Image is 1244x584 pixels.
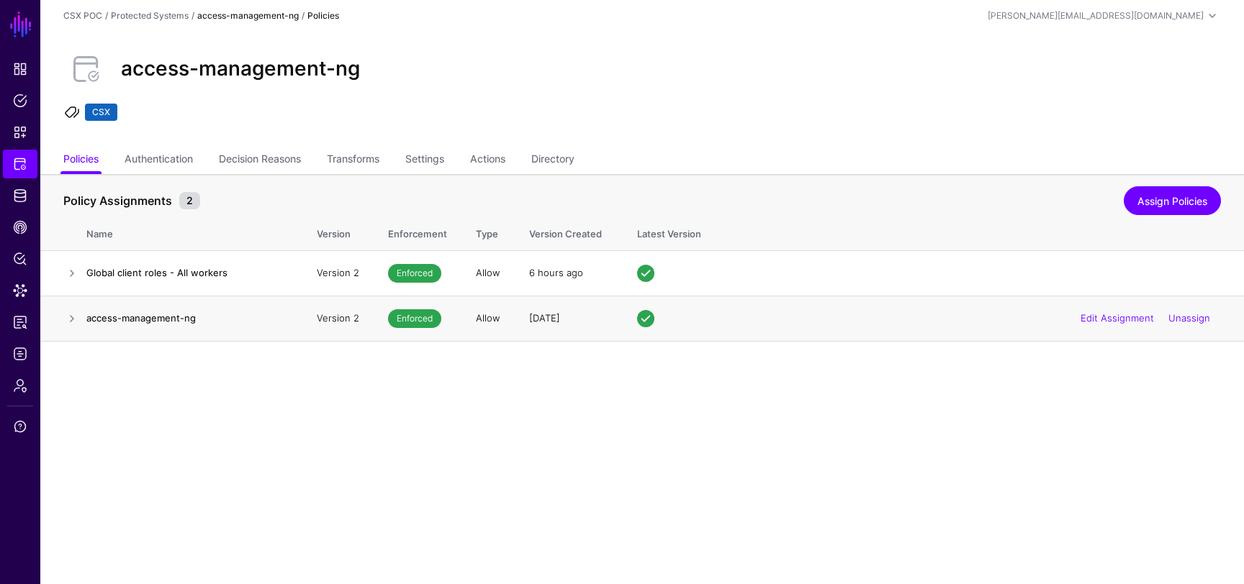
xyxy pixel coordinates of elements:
[125,147,193,174] a: Authentication
[3,181,37,210] a: Identity Data Fabric
[1124,186,1221,215] a: Assign Policies
[9,9,33,40] a: SGNL
[470,147,505,174] a: Actions
[529,312,560,324] span: [DATE]
[13,419,27,434] span: Support
[623,213,1244,250] th: Latest Version
[1168,312,1210,324] a: Unassign
[63,10,102,21] a: CSX POC
[102,9,111,22] div: /
[86,213,302,250] th: Name
[13,157,27,171] span: Protected Systems
[388,309,441,328] span: Enforced
[3,55,37,83] a: Dashboard
[529,267,583,278] span: 6 hours ago
[405,147,444,174] a: Settings
[219,147,301,174] a: Decision Reasons
[299,9,307,22] div: /
[13,378,27,393] span: Admin
[374,213,461,250] th: Enforcement
[13,347,27,361] span: Logs
[3,213,37,242] a: CAEP Hub
[3,150,37,178] a: Protected Systems
[111,10,189,21] a: Protected Systems
[13,315,27,329] span: Reports
[1081,312,1154,324] a: Edit Assignment
[461,296,515,341] td: Allow
[461,250,515,296] td: Allow
[327,147,379,174] a: Transforms
[13,252,27,266] span: Policy Lens
[3,339,37,368] a: Logs
[85,104,117,121] span: CSX
[63,147,99,174] a: Policies
[302,250,374,296] td: Version 2
[121,57,360,81] h2: access-management-ng
[179,192,200,209] small: 2
[461,213,515,250] th: Type
[3,371,37,400] a: Admin
[13,125,27,140] span: Snippets
[13,220,27,234] span: CAEP Hub
[3,308,37,337] a: Reports
[3,118,37,147] a: Snippets
[60,192,176,209] span: Policy Assignments
[86,266,288,279] h4: Global client roles - All workers
[197,10,299,21] strong: access-management-ng
[13,283,27,298] span: Data Lens
[307,10,339,21] strong: Policies
[3,86,37,115] a: Policies
[3,276,37,305] a: Data Lens
[302,296,374,341] td: Version 2
[3,245,37,273] a: Policy Lens
[13,93,27,108] span: Policies
[86,311,288,324] h4: access-management-ng
[515,213,623,250] th: Version Created
[988,9,1204,22] div: [PERSON_NAME][EMAIL_ADDRESS][DOMAIN_NAME]
[13,188,27,203] span: Identity Data Fabric
[388,264,441,283] span: Enforced
[531,147,574,174] a: Directory
[189,9,197,22] div: /
[13,62,27,76] span: Dashboard
[302,213,374,250] th: Version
